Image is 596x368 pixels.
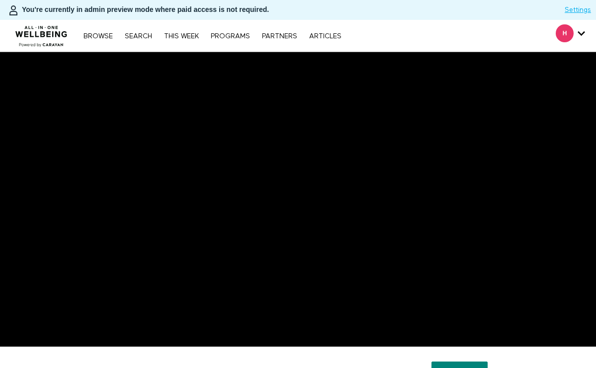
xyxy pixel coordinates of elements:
[565,5,591,15] a: Settings
[79,33,118,40] a: Browse
[79,31,346,41] nav: Primary
[7,4,19,16] img: person-bdfc0eaa9744423c596e6e1c01710c89950b1dff7c83b5d61d716cfd8139584f.svg
[206,33,255,40] a: PROGRAMS
[120,33,157,40] a: Search
[304,33,346,40] a: ARTICLES
[548,20,593,52] div: Secondary
[11,18,72,48] img: CARAVAN
[257,33,302,40] a: PARTNERS
[159,33,204,40] a: THIS WEEK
